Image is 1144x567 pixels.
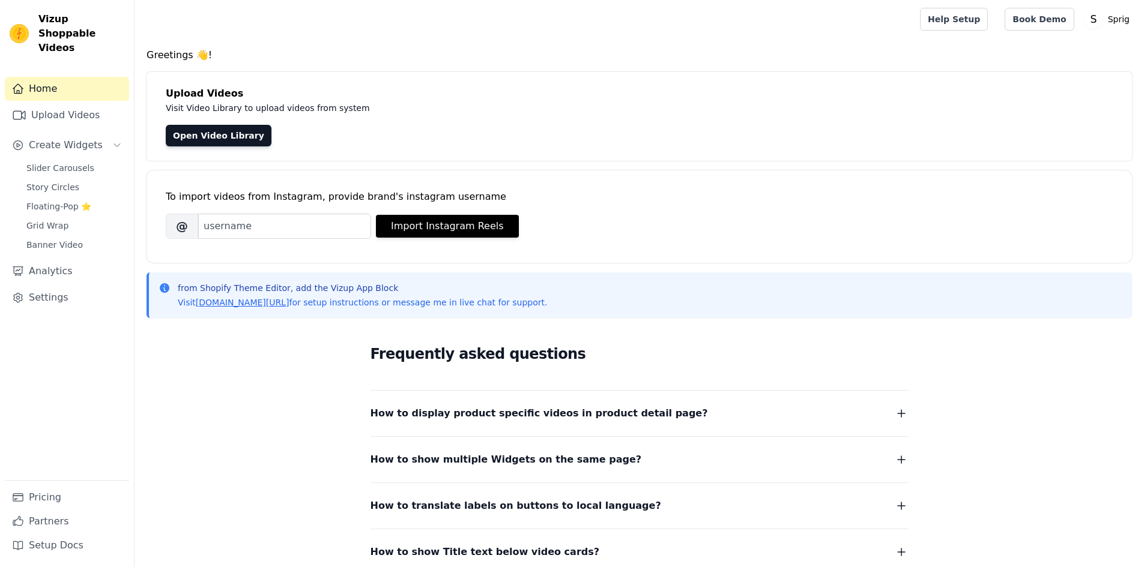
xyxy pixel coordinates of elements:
span: How to show Title text below video cards? [371,544,600,560]
span: How to show multiple Widgets on the same page? [371,451,642,468]
button: How to show Title text below video cards? [371,544,909,560]
button: Import Instagram Reels [376,215,519,238]
a: Setup Docs [5,533,129,557]
text: S [1090,13,1097,25]
a: Partners [5,509,129,533]
span: Floating-Pop ⭐ [26,200,91,212]
span: How to translate labels on buttons to local language? [371,497,661,514]
span: @ [166,214,198,239]
a: Grid Wrap [19,217,129,234]
p: from Shopify Theme Editor, add the Vizup App Block [178,282,547,294]
a: [DOMAIN_NAME][URL] [196,298,289,307]
a: Help Setup [920,8,988,31]
button: How to translate labels on buttons to local language? [371,497,909,514]
div: To import videos from Instagram, provide brand's instagram username [166,190,1113,204]
span: Banner Video [26,239,83,251]
a: Pricing [5,485,129,509]
h2: Frequently asked questions [371,342,909,366]
button: S Sprig [1084,8,1134,30]
input: username [198,214,371,239]
button: Create Widgets [5,133,129,157]
a: Banner Video [19,236,129,253]
a: Analytics [5,259,129,283]
a: Upload Videos [5,103,129,127]
p: Visit Video Library to upload videos from system [166,101,704,115]
span: Grid Wrap [26,220,68,232]
span: Story Circles [26,181,79,193]
span: Slider Carousels [26,162,94,174]
p: Sprig [1103,8,1134,30]
h4: Upload Videos [166,86,1113,101]
a: Book Demo [1005,8,1074,31]
a: Open Video Library [166,125,271,146]
p: Visit for setup instructions or message me in live chat for support. [178,296,547,308]
img: Vizup [10,24,29,43]
a: Floating-Pop ⭐ [19,198,129,215]
a: Home [5,77,129,101]
a: Story Circles [19,179,129,196]
button: How to show multiple Widgets on the same page? [371,451,909,468]
a: Slider Carousels [19,160,129,176]
button: How to display product specific videos in product detail page? [371,405,909,422]
h4: Greetings 👋! [147,48,1132,62]
span: How to display product specific videos in product detail page? [371,405,708,422]
a: Settings [5,286,129,310]
span: Vizup Shoppable Videos [38,12,124,55]
span: Create Widgets [29,138,103,152]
